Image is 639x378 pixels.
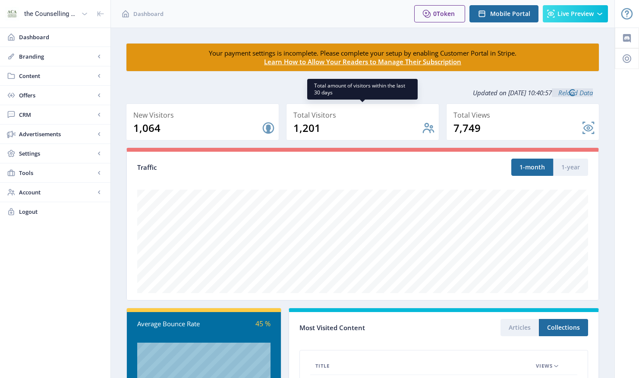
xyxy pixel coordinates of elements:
span: Offers [19,91,95,100]
span: Settings [19,149,95,158]
span: Account [19,188,95,197]
span: CRM [19,110,95,119]
div: Updated on [DATE] 10:40:57 [126,82,599,103]
span: 45 % [255,319,271,328]
div: 1,064 [133,121,261,135]
div: Most Visited Content [299,321,444,334]
div: New Visitors [133,109,275,121]
span: Title [315,361,330,371]
a: Reload Data [552,88,593,97]
button: 1-year [553,159,588,176]
span: Dashboard [133,9,164,18]
button: Articles [500,319,539,336]
div: Your payment settings is incomplete. Please complete your setup by enabling Customer Portal in St... [176,49,549,66]
button: Mobile Portal [469,5,538,22]
span: Content [19,72,95,80]
div: Traffic [137,162,363,172]
span: Token [437,9,455,18]
span: Total amount of visitors within the last 30 days [314,82,411,96]
span: Logout [19,207,104,216]
span: Live Preview [557,10,594,17]
button: 0Token [414,5,465,22]
div: Total Views [453,109,595,121]
div: Average Bounce Rate [137,319,204,329]
div: 1,201 [293,121,422,135]
div: Total Visitors [293,109,435,121]
span: Branding [19,52,95,61]
span: Dashboard [19,33,104,41]
a: Learn How to Allow Your Readers to Manage Their Subscription [264,57,461,66]
button: Collections [539,319,588,336]
img: properties.app_icon.jpeg [5,7,19,21]
span: Tools [19,169,95,177]
span: Views [536,361,553,371]
span: Mobile Portal [490,10,530,17]
div: 7,749 [453,121,582,135]
button: Live Preview [543,5,608,22]
button: 1-month [511,159,553,176]
span: Advertisements [19,130,95,138]
div: the Counselling Australia Magazine [24,4,78,23]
